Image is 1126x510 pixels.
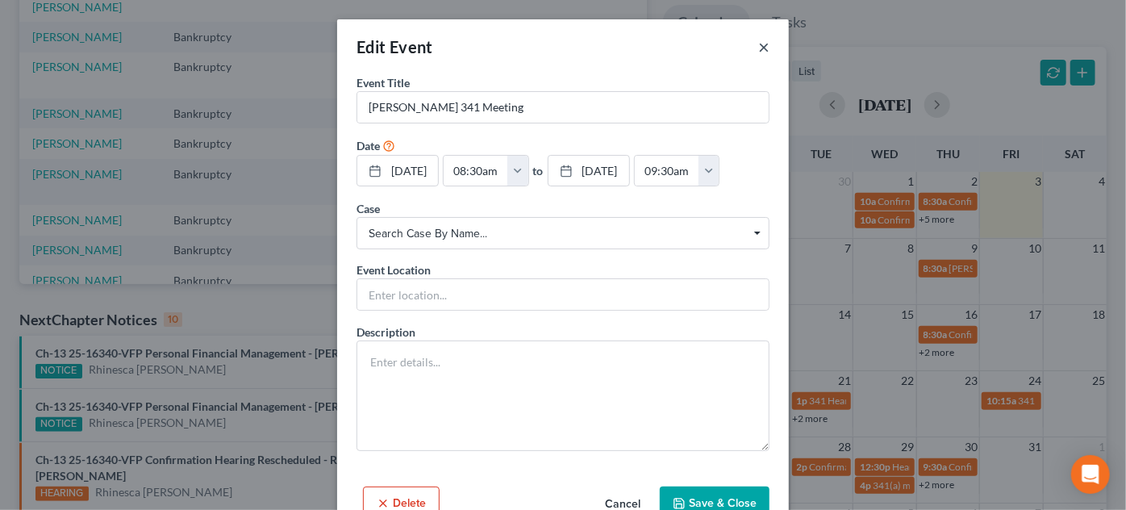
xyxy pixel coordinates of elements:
label: Description [357,324,415,341]
span: Edit Event [357,37,433,56]
input: Enter event name... [357,92,769,123]
span: Select box activate [357,217,769,249]
label: Date [357,137,380,154]
input: -- : -- [444,156,508,186]
span: Event Title [357,76,410,90]
a: [DATE] [357,156,438,186]
button: × [758,37,769,56]
div: Open Intercom Messenger [1071,455,1110,494]
a: [DATE] [548,156,629,186]
label: Case [357,200,380,217]
label: to [533,162,544,179]
input: -- : -- [635,156,699,186]
span: Search case by name... [369,225,757,242]
label: Event Location [357,261,431,278]
input: Enter location... [357,279,769,310]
